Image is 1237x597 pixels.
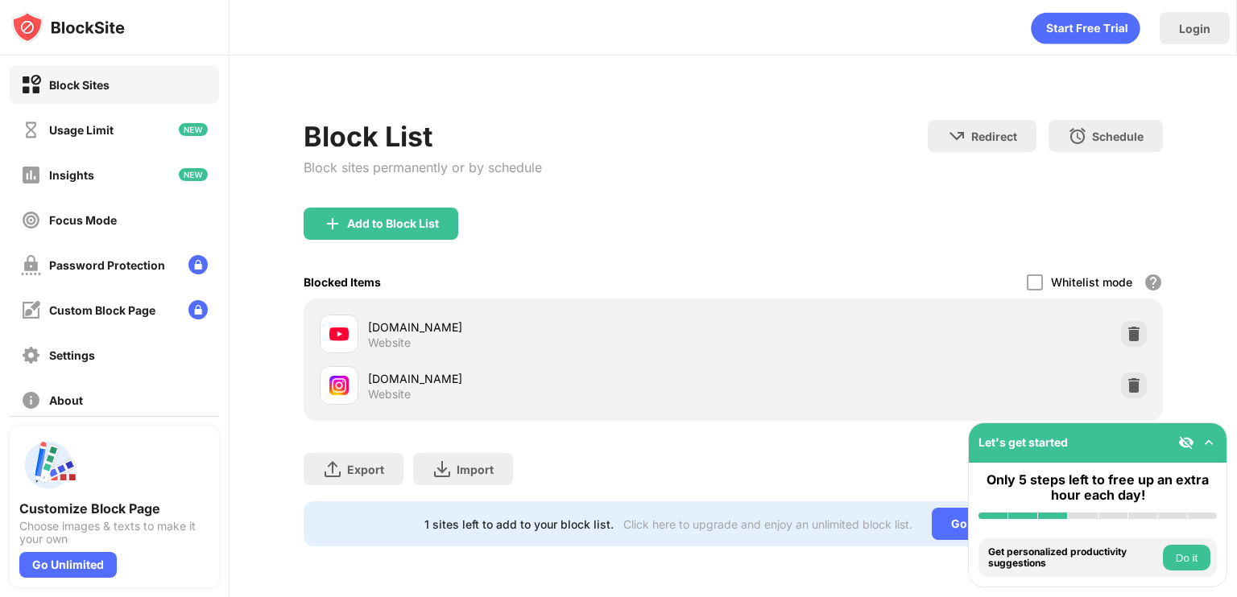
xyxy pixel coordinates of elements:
img: settings-off.svg [21,345,41,365]
div: Whitelist mode [1051,275,1132,289]
div: Settings [49,348,95,362]
div: Get personalized productivity suggestions [988,546,1159,570]
img: about-off.svg [21,390,41,410]
div: Choose images & texts to make it your own [19,520,209,546]
div: Redirect [971,130,1017,143]
div: animation [1031,12,1140,44]
div: Schedule [1092,130,1144,143]
img: focus-off.svg [21,210,41,230]
div: Focus Mode [49,213,117,227]
button: Do it [1163,545,1210,570]
img: favicons [329,324,349,344]
img: lock-menu.svg [188,255,208,274]
div: Custom Block Page [49,303,155,317]
div: 1 sites left to add to your block list. [424,517,614,531]
div: Add to Block List [347,217,439,230]
div: Block Sites [49,78,110,92]
div: Go Unlimited [932,508,1042,540]
div: Only 5 steps left to free up an extra hour each day! [978,472,1217,503]
img: insights-off.svg [21,165,41,185]
div: [DOMAIN_NAME] [368,370,733,387]
img: time-usage-off.svg [21,120,41,140]
div: Block List [304,120,542,153]
div: Login [1179,22,1210,35]
img: logo-blocksite.svg [11,11,125,43]
div: Import [457,463,494,476]
img: customize-block-page-off.svg [21,300,41,320]
img: lock-menu.svg [188,300,208,319]
div: Go Unlimited [19,552,117,578]
div: [DOMAIN_NAME] [368,319,733,336]
img: eye-not-visible.svg [1178,434,1194,451]
div: About [49,393,83,407]
img: new-icon.svg [179,123,208,136]
div: Usage Limit [49,123,114,137]
img: push-custom-page.svg [19,436,77,494]
div: Insights [49,168,94,182]
div: Customize Block Page [19,500,209,517]
img: omni-setup-toggle.svg [1201,434,1217,451]
div: Password Protection [49,258,165,272]
div: Website [368,387,411,401]
div: Website [368,336,411,350]
div: Blocked Items [304,275,381,289]
div: Block sites permanently or by schedule [304,159,542,175]
div: Click here to upgrade and enjoy an unlimited block list. [623,517,912,531]
div: Let's get started [978,435,1068,449]
div: Export [347,463,384,476]
img: favicons [329,376,349,395]
img: password-protection-off.svg [21,255,41,275]
img: new-icon.svg [179,168,208,181]
img: block-on.svg [21,75,41,95]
